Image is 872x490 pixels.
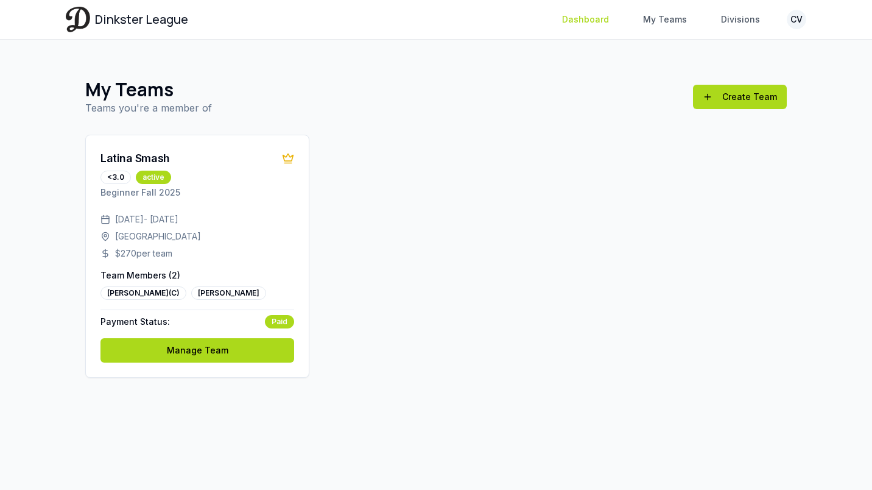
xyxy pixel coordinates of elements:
[115,230,201,243] span: [GEOGRAPHIC_DATA]
[66,7,90,32] img: Dinkster
[85,101,212,115] p: Teams you're a member of
[100,338,294,363] a: Manage Team
[555,9,616,30] a: Dashboard
[115,213,178,225] span: [DATE] - [DATE]
[85,79,212,101] h1: My Teams
[100,186,294,199] p: Beginner Fall 2025
[714,9,767,30] a: Divisions
[136,171,171,184] div: active
[100,171,131,184] div: <3.0
[100,316,170,328] span: Payment Status:
[100,269,294,282] p: Team Members ( 2 )
[100,286,186,300] div: [PERSON_NAME] (C)
[115,247,172,260] span: $ 270 per team
[693,85,787,109] a: Create Team
[95,11,188,28] span: Dinkster League
[636,9,694,30] a: My Teams
[191,286,266,300] div: [PERSON_NAME]
[66,7,188,32] a: Dinkster League
[100,150,170,167] div: Latina Smash
[787,10,806,29] button: CV
[265,315,294,328] div: Paid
